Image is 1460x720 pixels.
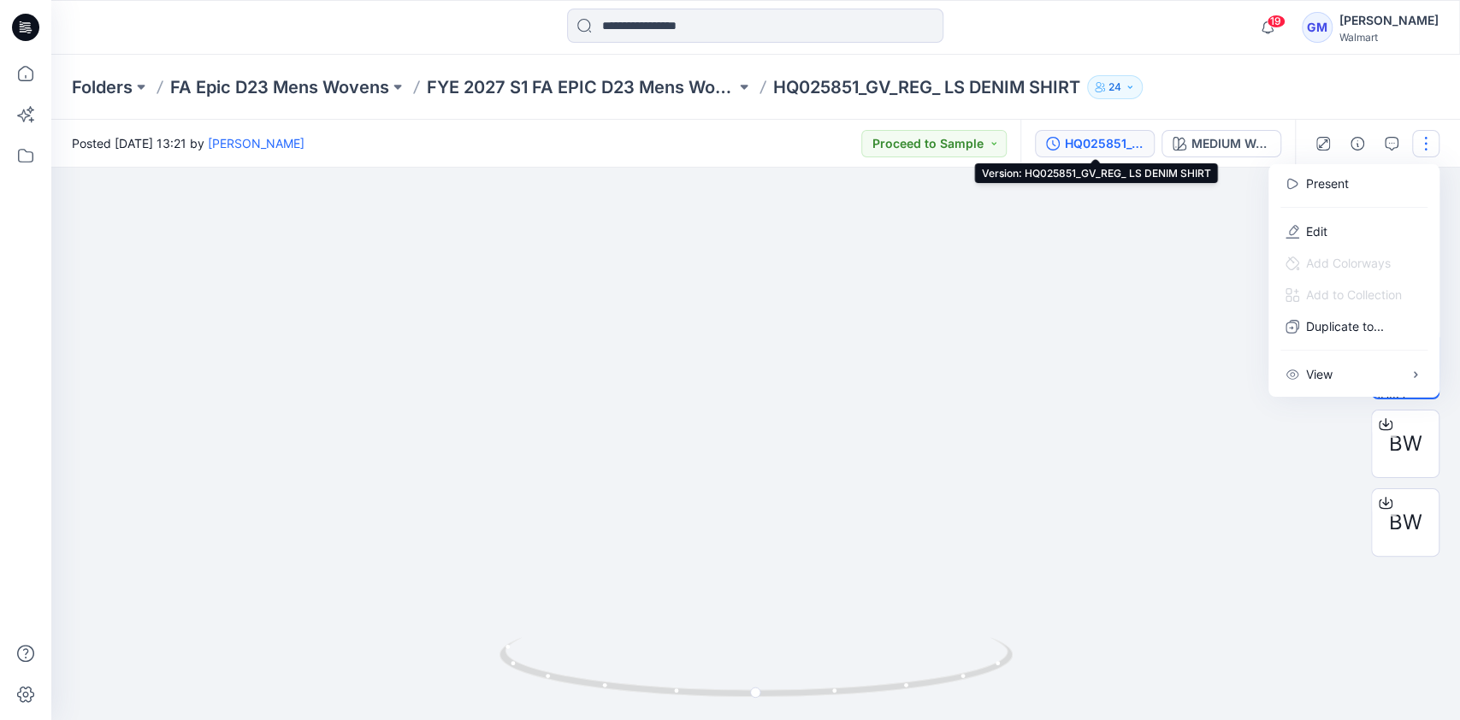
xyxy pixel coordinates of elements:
span: BW [1389,507,1422,538]
div: GM [1302,12,1333,43]
a: FA Epic D23 Mens Wovens [170,75,389,99]
a: Folders [72,75,133,99]
span: Posted [DATE] 13:21 by [72,134,304,152]
p: Duplicate to... [1306,317,1384,335]
button: MEDIUM WASH AS PER SWATCH [1161,130,1281,157]
button: HQ025851_GV_REG_ LS DENIM SHIRT [1035,130,1155,157]
a: FYE 2027 S1 FA EPIC D23 Mens Wovens [427,75,736,99]
p: View [1306,365,1333,383]
span: 19 [1267,15,1286,28]
a: Edit [1306,222,1327,240]
a: Present [1306,174,1349,192]
div: HQ025851_GV_REG_ LS DENIM SHIRT [1065,134,1144,153]
button: Details [1344,130,1371,157]
button: 24 [1087,75,1143,99]
div: Walmart [1339,31,1439,44]
p: 24 [1108,78,1121,97]
p: HQ025851_GV_REG_ LS DENIM SHIRT [773,75,1080,99]
div: [PERSON_NAME] [1339,10,1439,31]
div: MEDIUM WASH AS PER SWATCH [1191,134,1270,153]
a: [PERSON_NAME] [208,136,304,150]
span: BW [1389,428,1422,459]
